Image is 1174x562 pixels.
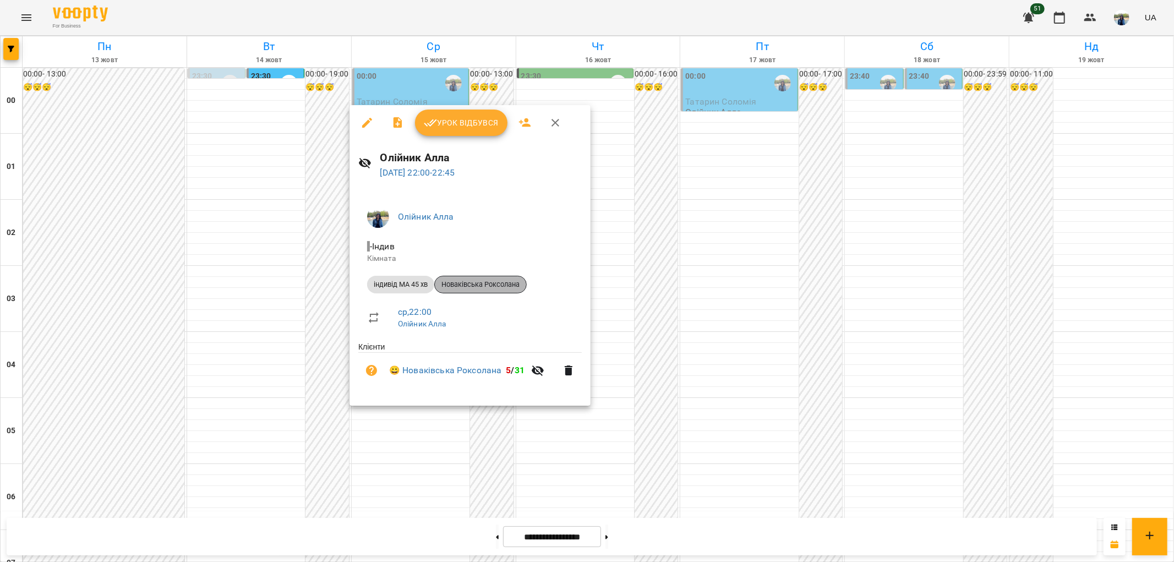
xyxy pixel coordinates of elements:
[424,116,499,129] span: Урок відбувся
[415,110,507,136] button: Урок відбувся
[380,149,582,166] h6: Олійник Алла
[380,167,455,178] a: [DATE] 22:00-22:45
[358,341,582,392] ul: Клієнти
[435,280,526,290] span: Новаківська Роксолана
[358,357,385,384] button: Візит ще не сплачено. Додати оплату?
[506,365,511,375] span: 5
[398,307,432,317] a: ср , 22:00
[398,319,446,328] a: Олійник Алла
[367,206,389,228] img: 79bf113477beb734b35379532aeced2e.jpg
[367,253,573,264] p: Кімната
[434,276,527,293] div: Новаківська Роксолана
[389,364,501,377] a: 😀 Новаківська Роксолана
[506,365,525,375] b: /
[515,365,525,375] span: 31
[367,280,434,290] span: індивід МА 45 хв
[398,211,454,222] a: Олійник Алла
[367,241,397,252] span: - Індив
